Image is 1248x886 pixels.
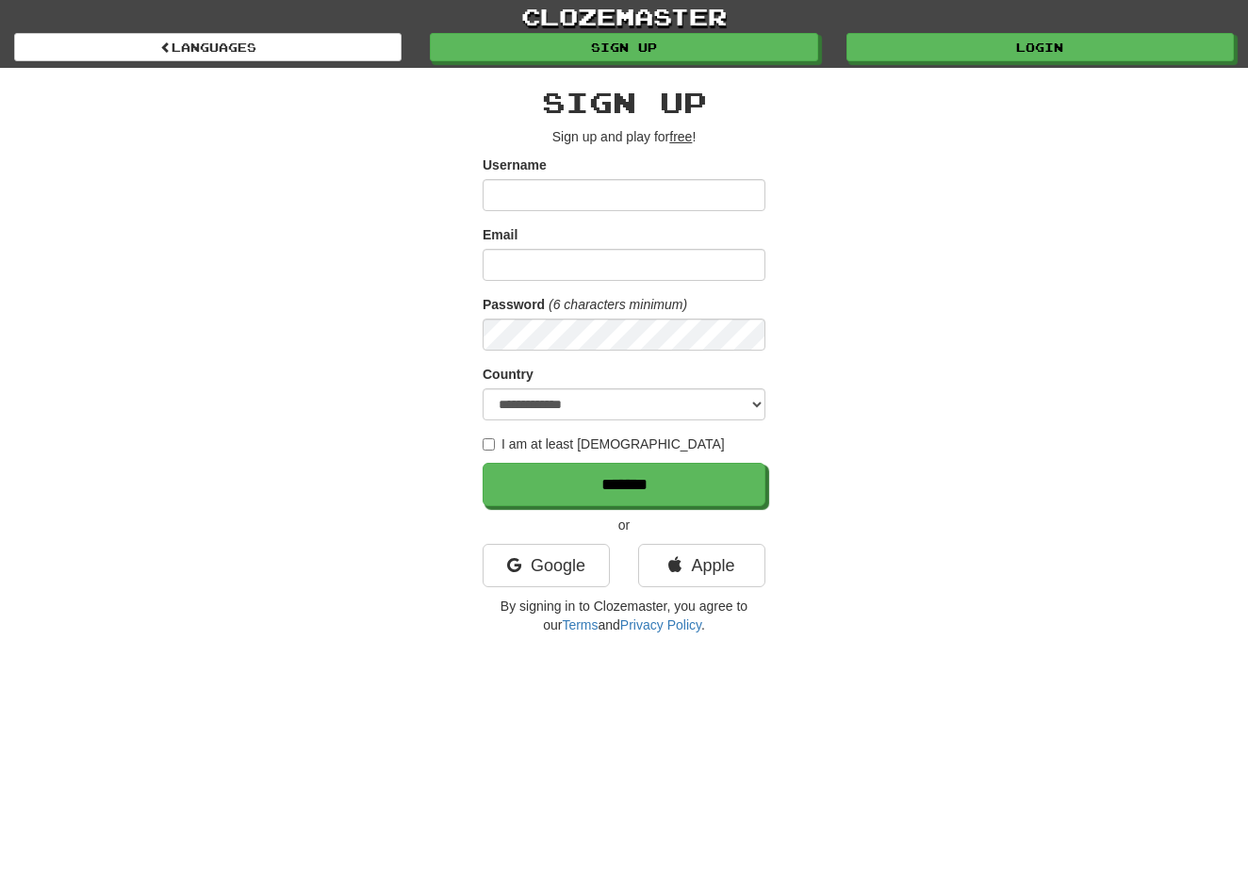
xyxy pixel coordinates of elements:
[620,617,701,632] a: Privacy Policy
[430,33,817,61] a: Sign up
[562,617,598,632] a: Terms
[483,225,517,244] label: Email
[483,597,765,634] p: By signing in to Clozemaster, you agree to our and .
[669,129,692,144] u: free
[483,87,765,118] h2: Sign up
[483,544,610,587] a: Google
[483,127,765,146] p: Sign up and play for !
[846,33,1234,61] a: Login
[549,297,687,312] em: (6 characters minimum)
[483,365,534,384] label: Country
[483,438,495,451] input: I am at least [DEMOGRAPHIC_DATA]
[14,33,402,61] a: Languages
[483,516,765,534] p: or
[483,435,725,453] label: I am at least [DEMOGRAPHIC_DATA]
[483,156,547,174] label: Username
[638,544,765,587] a: Apple
[483,295,545,314] label: Password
